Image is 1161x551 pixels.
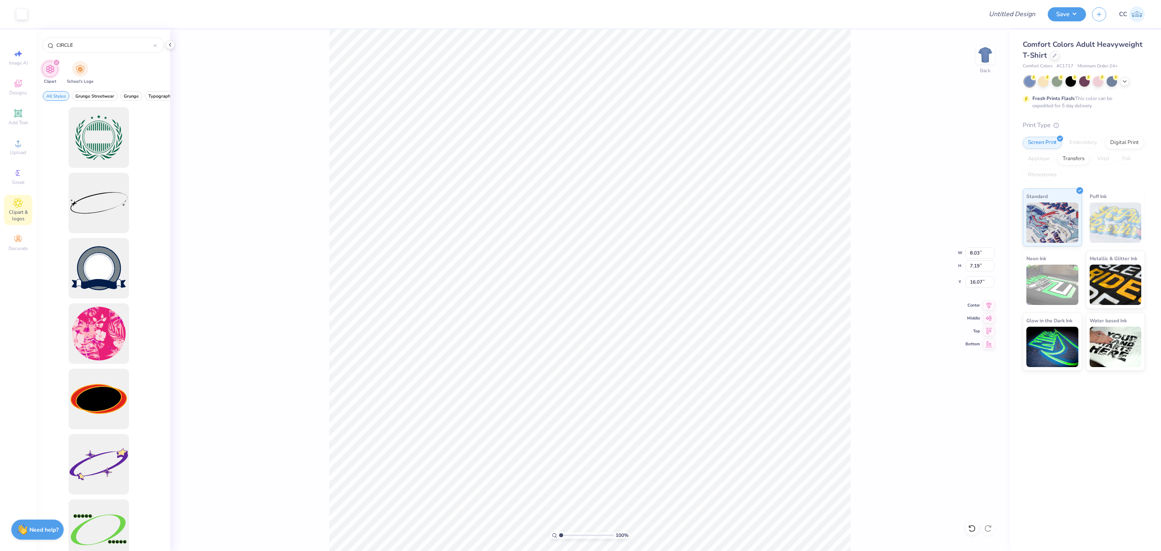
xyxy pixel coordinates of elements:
[1090,265,1142,305] img: Metallic & Glitter Ink
[1090,316,1127,325] span: Water based Ink
[1090,202,1142,243] img: Puff Ink
[72,91,118,101] button: filter button
[9,60,28,66] span: Image AI
[1032,95,1075,102] strong: Fresh Prints Flash:
[965,328,980,334] span: Top
[616,532,628,539] span: 100 %
[44,79,56,85] span: Clipart
[1023,121,1145,130] div: Print Type
[29,526,58,534] strong: Need help?
[1026,202,1078,243] img: Standard
[148,93,173,99] span: Typography
[12,179,25,186] span: Greek
[42,61,58,85] div: filter for Clipart
[1026,254,1046,263] span: Neon Ink
[1105,137,1144,149] div: Digital Print
[982,6,1042,22] input: Untitled Design
[1119,6,1145,22] a: CC
[76,65,85,74] img: School's Logo Image
[1078,63,1118,70] span: Minimum Order: 24 +
[67,61,94,85] button: filter button
[8,119,28,126] span: Add Text
[977,47,993,63] img: Back
[965,315,980,321] span: Middle
[124,93,139,99] span: Grunge
[120,91,142,101] button: filter button
[9,90,27,96] span: Designs
[1092,153,1115,165] div: Vinyl
[1090,254,1137,263] span: Metallic & Glitter Ink
[1048,7,1086,21] button: Save
[75,93,114,99] span: Grunge Streetwear
[1064,137,1103,149] div: Embroidery
[67,61,94,85] div: filter for School's Logo
[43,91,69,101] button: filter button
[1057,63,1074,70] span: # C1717
[1090,192,1107,200] span: Puff Ink
[965,303,980,308] span: Center
[980,67,990,74] div: Back
[1023,40,1142,60] span: Comfort Colors Adult Heavyweight T-Shirt
[145,91,177,101] button: filter button
[1023,153,1055,165] div: Applique
[1117,153,1136,165] div: Foil
[10,149,26,156] span: Upload
[1026,265,1078,305] img: Neon Ink
[1026,327,1078,367] img: Glow in the Dark Ink
[4,209,32,222] span: Clipart & logos
[8,245,28,252] span: Decorate
[1026,316,1072,325] span: Glow in the Dark Ink
[56,41,154,49] input: Try "Stars"
[1023,63,1053,70] span: Comfort Colors
[1129,6,1145,22] img: Cyril Cabanete
[1119,10,1127,19] span: CC
[965,341,980,347] span: Bottom
[1026,192,1048,200] span: Standard
[1032,95,1132,109] div: This color can be expedited for 5 day delivery.
[1090,327,1142,367] img: Water based Ink
[46,93,66,99] span: All Styles
[67,79,94,85] span: School's Logo
[46,65,55,74] img: Clipart Image
[1057,153,1090,165] div: Transfers
[42,61,58,85] button: filter button
[1023,169,1062,181] div: Rhinestones
[1023,137,1062,149] div: Screen Print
